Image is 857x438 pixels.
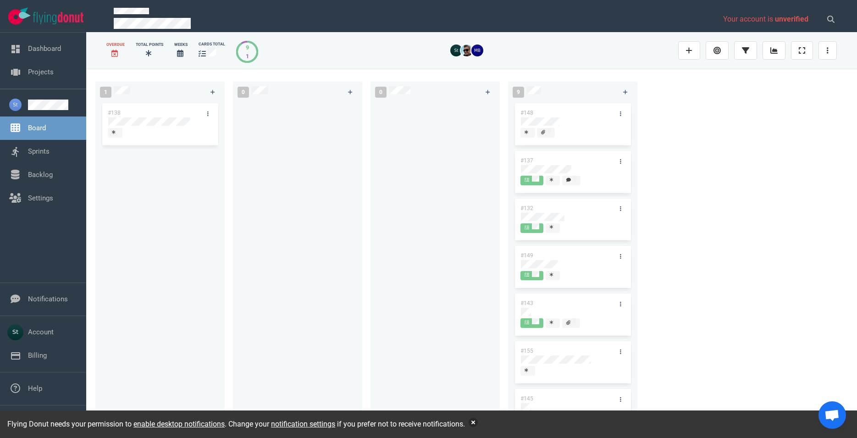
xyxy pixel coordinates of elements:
[246,43,249,52] div: 9
[520,205,533,211] a: #132
[100,87,111,98] span: 1
[28,328,54,336] a: Account
[28,124,46,132] a: Board
[375,87,387,98] span: 0
[33,12,83,24] img: Flying Donut text logo
[174,42,188,48] div: Weeks
[28,171,53,179] a: Backlog
[520,300,533,306] a: #143
[199,41,225,47] div: cards total
[471,44,483,56] img: 26
[520,157,533,164] a: #137
[28,194,53,202] a: Settings
[246,52,249,61] div: 1
[450,44,462,56] img: 26
[461,44,473,56] img: 26
[818,401,846,429] div: Open chat
[28,384,42,393] a: Help
[136,42,163,48] div: Total Points
[723,15,808,23] span: Your account is
[520,110,533,116] a: #148
[225,420,465,428] span: . Change your if you prefer not to receive notifications.
[28,295,68,303] a: Notifications
[513,87,524,98] span: 9
[28,147,50,155] a: Sprints
[133,420,225,428] a: enable desktop notifications
[271,420,335,428] a: notification settings
[7,420,225,428] span: Flying Donut needs your permission to
[28,44,61,53] a: Dashboard
[28,68,54,76] a: Projects
[106,42,125,48] div: Overdue
[775,15,808,23] span: unverified
[520,348,533,354] a: #155
[520,252,533,259] a: #149
[520,395,533,402] a: #145
[28,351,47,360] a: Billing
[108,110,121,116] a: #138
[238,87,249,98] span: 0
